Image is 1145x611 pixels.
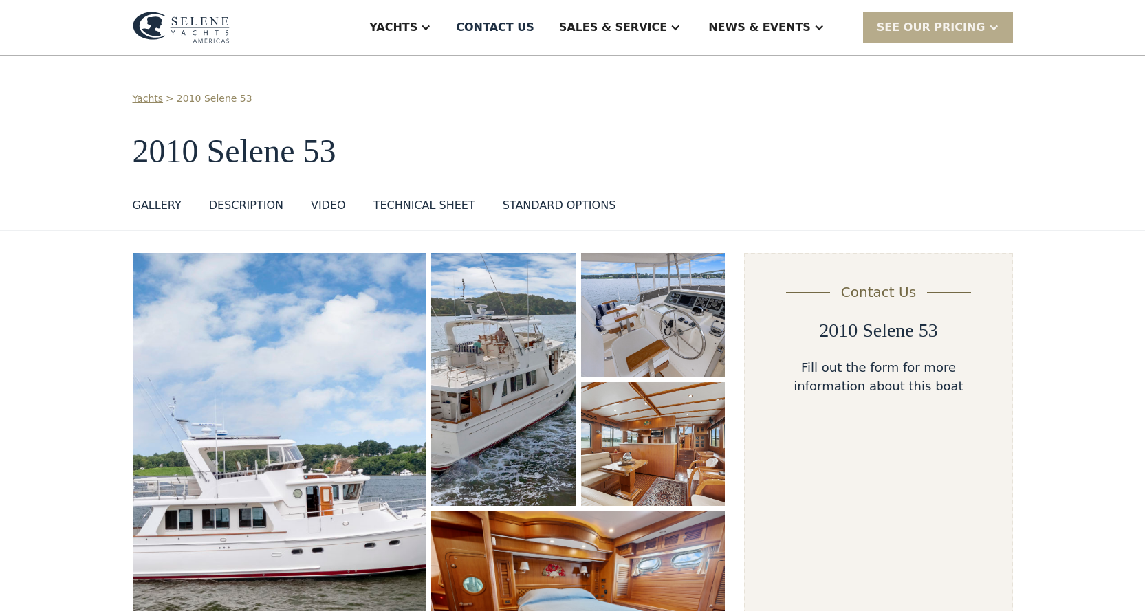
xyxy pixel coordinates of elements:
[767,358,989,395] div: Fill out the form for more information about this boat
[133,133,1013,170] h1: 2010 Selene 53
[133,91,164,106] a: Yachts
[209,197,283,219] a: DESCRIPTION
[559,19,667,36] div: Sales & Service
[841,282,916,302] div: Contact Us
[877,19,985,36] div: SEE Our Pricing
[708,19,811,36] div: News & EVENTS
[373,197,475,214] div: TECHNICAL SHEET
[133,197,182,219] a: GALLERY
[311,197,346,219] a: VIDEO
[311,197,346,214] div: VIDEO
[431,253,575,506] a: open lightbox
[456,19,534,36] div: Contact US
[133,197,182,214] div: GALLERY
[373,197,475,219] a: TECHNICAL SHEET
[581,253,726,377] a: open lightbox
[863,12,1013,42] div: SEE Our Pricing
[503,197,616,219] a: STANDARD OPTIONS
[581,382,726,506] a: open lightbox
[166,91,174,106] div: >
[503,197,616,214] div: STANDARD OPTIONS
[177,91,252,106] a: 2010 Selene 53
[819,319,938,342] h2: 2010 Selene 53
[369,19,417,36] div: Yachts
[133,12,230,43] img: logo
[209,197,283,214] div: DESCRIPTION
